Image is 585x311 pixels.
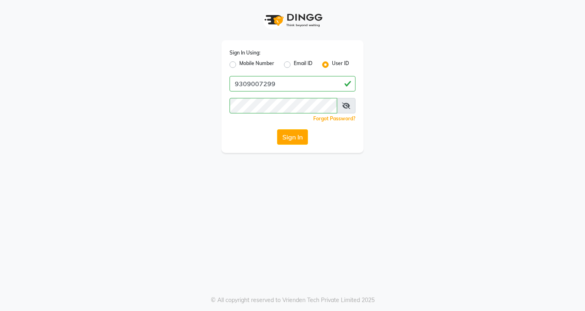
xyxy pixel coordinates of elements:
button: Sign In [277,129,308,145]
label: User ID [332,60,349,70]
label: Email ID [294,60,312,70]
input: Username [230,76,355,91]
input: Username [230,98,337,113]
label: Sign In Using: [230,49,260,57]
a: Forgot Password? [313,115,355,122]
label: Mobile Number [239,60,274,70]
img: logo1.svg [260,8,325,32]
